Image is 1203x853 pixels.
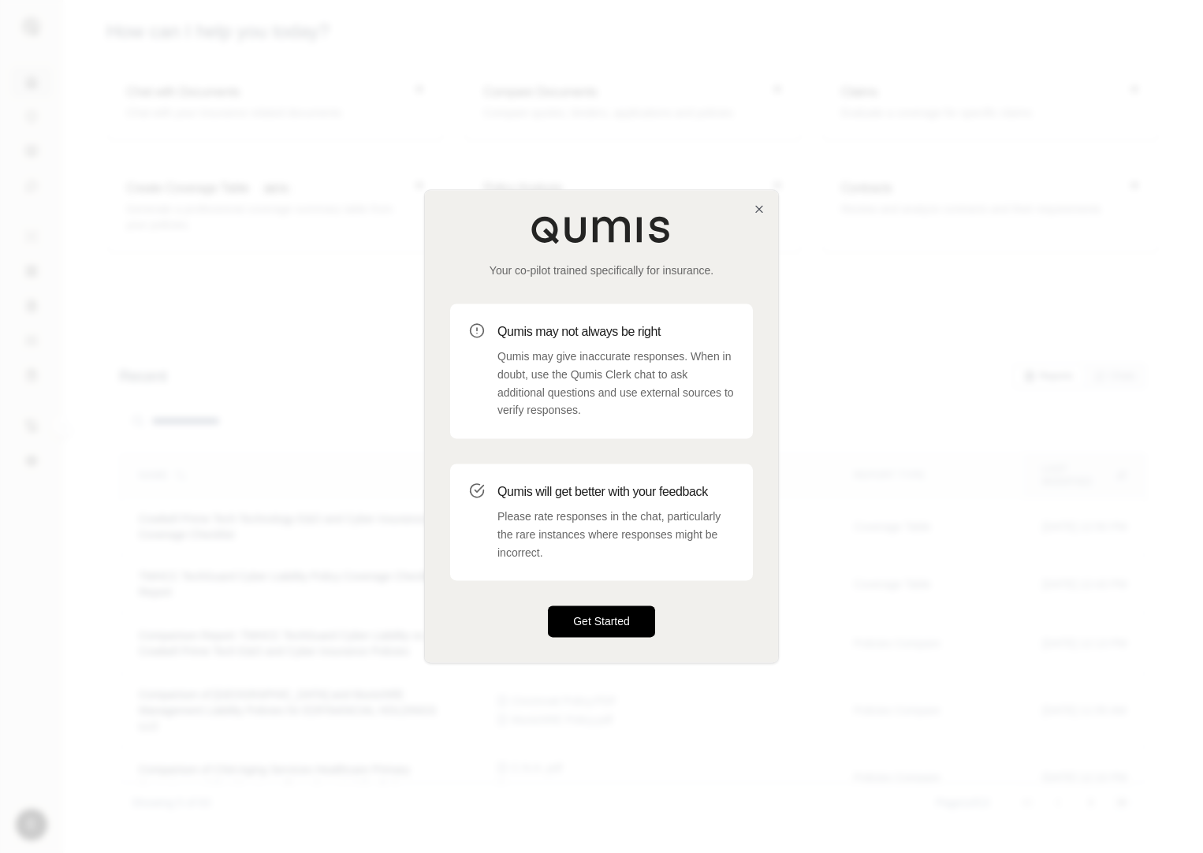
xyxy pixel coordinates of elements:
[450,263,753,278] p: Your co-pilot trained specifically for insurance.
[497,482,734,501] h3: Qumis will get better with your feedback
[548,606,655,638] button: Get Started
[497,508,734,561] p: Please rate responses in the chat, particularly the rare instances where responses might be incor...
[497,322,734,341] h3: Qumis may not always be right
[497,348,734,419] p: Qumis may give inaccurate responses. When in doubt, use the Qumis Clerk chat to ask additional qu...
[531,215,672,244] img: Qumis Logo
